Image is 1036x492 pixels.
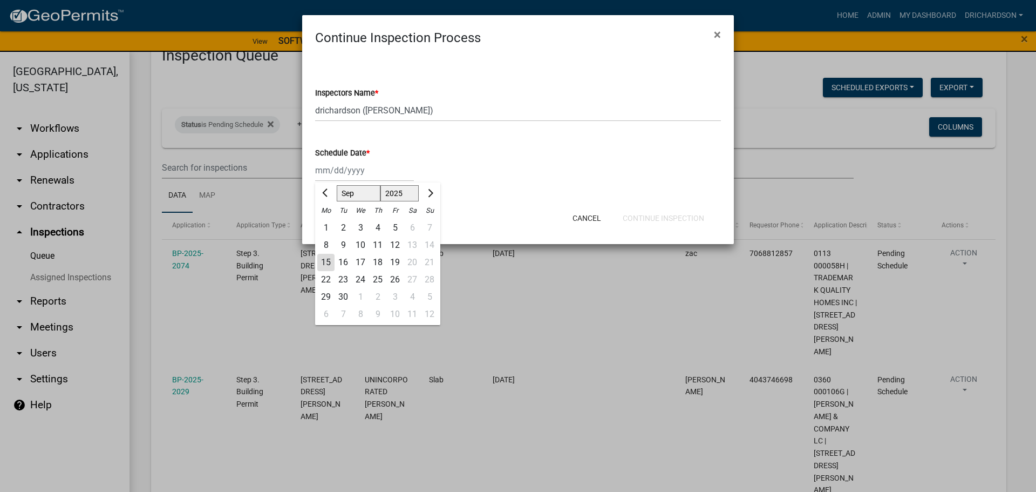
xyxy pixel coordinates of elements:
div: Tuesday, October 7, 2025 [335,306,352,323]
div: Thursday, September 4, 2025 [369,219,386,237]
div: 18 [369,254,386,271]
div: 30 [335,288,352,306]
div: Wednesday, September 3, 2025 [352,219,369,237]
div: 15 [317,254,335,271]
div: Friday, October 10, 2025 [386,306,404,323]
div: 8 [317,237,335,254]
div: Monday, October 6, 2025 [317,306,335,323]
div: Monday, September 1, 2025 [317,219,335,237]
div: Su [421,202,438,219]
div: Monday, September 8, 2025 [317,237,335,254]
div: Tuesday, September 23, 2025 [335,271,352,288]
div: Tuesday, September 9, 2025 [335,237,352,254]
div: Thursday, October 9, 2025 [369,306,386,323]
div: Thursday, September 25, 2025 [369,271,386,288]
div: 2 [369,288,386,306]
div: 23 [335,271,352,288]
div: 12 [386,237,404,254]
span: × [714,27,721,42]
div: 1 [317,219,335,237]
button: Next month [423,185,436,202]
div: 19 [386,254,404,271]
div: Monday, September 15, 2025 [317,254,335,271]
div: Wednesday, September 24, 2025 [352,271,369,288]
div: 11 [369,237,386,254]
div: Sa [404,202,421,219]
div: Wednesday, September 10, 2025 [352,237,369,254]
div: Monday, September 29, 2025 [317,288,335,306]
div: 7 [335,306,352,323]
div: Thursday, October 2, 2025 [369,288,386,306]
div: Tuesday, September 16, 2025 [335,254,352,271]
div: Friday, September 19, 2025 [386,254,404,271]
select: Select year [380,185,419,201]
div: 8 [352,306,369,323]
div: 3 [352,219,369,237]
button: Previous month [319,185,332,202]
div: Friday, September 26, 2025 [386,271,404,288]
div: 2 [335,219,352,237]
select: Select month [337,185,380,201]
div: Tuesday, September 2, 2025 [335,219,352,237]
div: 29 [317,288,335,306]
div: 6 [317,306,335,323]
div: Friday, September 12, 2025 [386,237,404,254]
div: Thursday, September 18, 2025 [369,254,386,271]
div: 9 [369,306,386,323]
div: Wednesday, September 17, 2025 [352,254,369,271]
div: Friday, October 3, 2025 [386,288,404,306]
div: 17 [352,254,369,271]
div: 24 [352,271,369,288]
input: mm/dd/yyyy [315,159,414,181]
button: Close [705,19,730,50]
div: 22 [317,271,335,288]
div: 16 [335,254,352,271]
div: 9 [335,237,352,254]
div: 10 [386,306,404,323]
div: Fr [386,202,404,219]
button: Cancel [564,208,610,228]
div: 1 [352,288,369,306]
div: 4 [369,219,386,237]
div: 10 [352,237,369,254]
label: Inspectors Name [315,90,378,97]
div: Wednesday, October 8, 2025 [352,306,369,323]
div: 25 [369,271,386,288]
button: Continue Inspection [614,208,713,228]
div: Monday, September 22, 2025 [317,271,335,288]
div: Wednesday, October 1, 2025 [352,288,369,306]
div: Th [369,202,386,219]
h4: Continue Inspection Process [315,28,481,48]
div: Thursday, September 11, 2025 [369,237,386,254]
div: Tu [335,202,352,219]
div: Mo [317,202,335,219]
label: Schedule Date [315,150,370,157]
div: 3 [386,288,404,306]
div: We [352,202,369,219]
div: 26 [386,271,404,288]
div: 5 [386,219,404,237]
div: Tuesday, September 30, 2025 [335,288,352,306]
div: Friday, September 5, 2025 [386,219,404,237]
